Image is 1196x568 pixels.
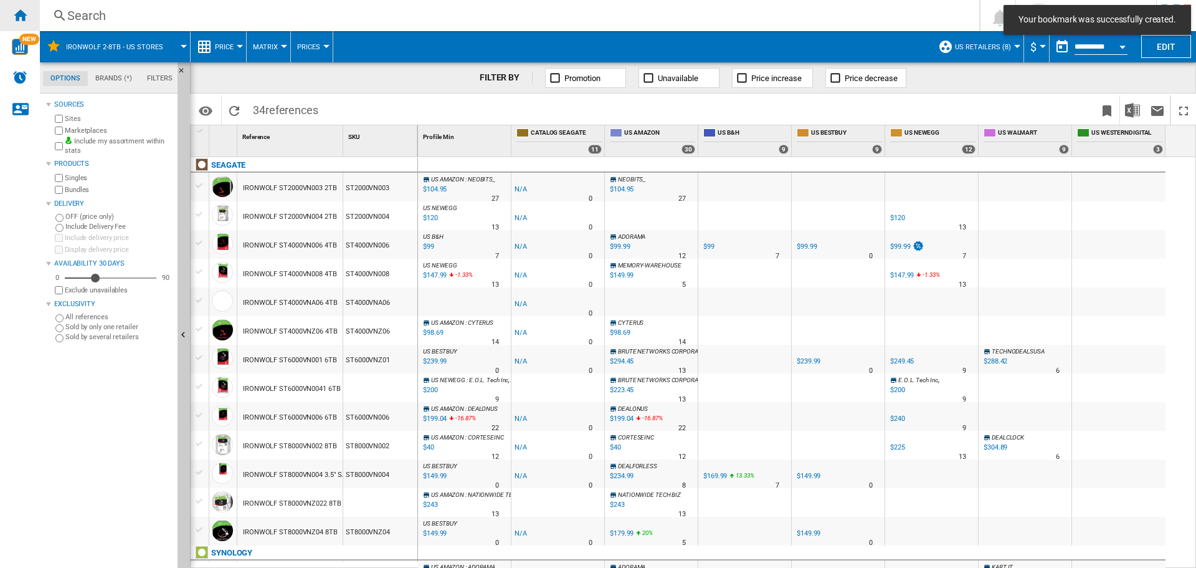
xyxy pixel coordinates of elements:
div: Delivery Time : 0 day [869,365,873,377]
div: $99 [703,243,714,251]
span: NEW [19,34,39,45]
label: OFF (price only) [65,212,173,221]
span: DEALFORLESS [618,463,657,469]
div: Delivery Time : 0 day [589,250,592,262]
div: Delivery Time : 13 days [959,279,966,291]
div: $40 [608,441,621,454]
div: FILTER BY [480,72,533,84]
div: $149.99 [795,527,820,540]
div: $104.95 [610,185,634,193]
div: 9 offers sold by US WALMART [1059,145,1069,154]
div: $304.89 [982,441,1007,454]
span: US AMAZON [431,176,464,183]
div: Sort None [346,125,417,145]
div: $98.69 [610,329,630,337]
div: 90 [159,273,173,282]
button: Open calendar [1111,34,1134,56]
div: Delivery [54,199,173,209]
div: $223.45 [608,384,634,397]
span: 13.33 [736,472,750,479]
span: Price increase [751,74,802,83]
i: % [734,470,742,485]
label: Display delivery price [65,245,173,254]
div: IRONWOLF ST6000VN001 6TB [243,346,337,375]
span: SKU [348,133,360,140]
div: $304.89 [984,443,1007,451]
div: IRONWOLF ST4000VNZ06 4TB [243,317,338,346]
span: US AMAZON [624,128,695,139]
div: Delivery Time : 0 day [589,221,592,234]
div: Sort None [420,125,511,145]
div: N/A [515,298,527,310]
div: US B&H 9 offers sold by US B&H [701,125,791,156]
div: ST6000VN006 [343,402,417,431]
span: Price [215,43,234,51]
div: Sources [54,100,173,110]
md-tab-item: Brands (*) [88,71,140,86]
div: Click to filter on that brand [211,158,245,173]
div: Delivery Time : 22 days [491,422,499,435]
div: $199.04 [608,413,634,425]
div: $99.99 [608,241,630,253]
button: md-calendar [1050,34,1075,59]
div: Delivery Time : 13 days [678,508,686,521]
span: US Retailers (8) [955,43,1011,51]
div: Delivery Time : 6 days [1056,451,1060,463]
div: $104.95 [608,183,634,196]
img: wise-card.svg [12,39,28,55]
div: IRONWOLF ST6000VN0041 6TB [243,375,341,403]
button: Prices [297,31,326,62]
span: US NEWEGG [431,377,465,383]
div: Delivery Time : 12 days [678,250,686,262]
div: Delivery Time : 9 days [962,365,966,377]
div: Profile Min Sort None [420,125,511,145]
label: Sites [65,114,173,123]
div: $120 [890,214,905,222]
button: Send this report by email [1145,95,1170,125]
input: Sites [55,115,63,123]
div: Delivery Time : 0 day [589,279,592,291]
div: Sort None [240,125,343,145]
div: Price [197,31,240,62]
div: Delivery Time : 0 day [495,365,499,377]
label: Sold by several retailers [65,332,173,342]
div: US WESTERNDIGITAL 3 offers sold by US WESTERNDIGITAL [1075,125,1165,156]
div: Delivery Time : 13 days [678,393,686,406]
div: IRONWOLF ST8000VN004 3.5" SATA III 8TB 7200 256MB [243,461,415,489]
div: $169.99 [703,472,727,480]
button: Matrix [253,31,284,62]
div: ST2000VN004 [343,201,417,230]
span: : NEOBITS_ [465,176,495,183]
span: CYTERUS [618,319,643,326]
div: 12 offers sold by US NEWEGG [962,145,975,154]
button: $ [1030,31,1043,62]
div: $149.99 [608,269,634,282]
button: Maximize [1171,95,1196,125]
button: Price increase [732,68,813,88]
div: Products [54,159,173,169]
button: US Retailers (8) [955,31,1017,62]
span: IronWolf 2-8TB - US Stores [66,43,163,51]
div: Delivery Time : 13 days [959,221,966,234]
span: Prices [297,43,320,51]
div: Delivery Time : 13 days [959,451,966,463]
label: Marketplaces [65,126,173,135]
div: $288.42 [982,355,1007,368]
md-slider: Availability [65,272,156,284]
i: % [454,269,462,284]
div: $179.99 [608,527,634,540]
div: Delivery Time : 13 days [491,221,499,234]
div: Delivery Time : 22 days [678,422,686,435]
button: Unavailable [638,68,719,88]
div: $147.99 [888,269,914,282]
span: US BESTBUY [811,128,882,139]
button: Options [193,99,218,122]
div: $99.99 [890,243,910,251]
div: Delivery Time : 0 day [589,193,592,205]
div: Exclusivity [54,299,173,309]
div: $147.99 [890,271,914,279]
div: $234.99 [610,472,634,480]
input: Marketplaces [55,127,63,135]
